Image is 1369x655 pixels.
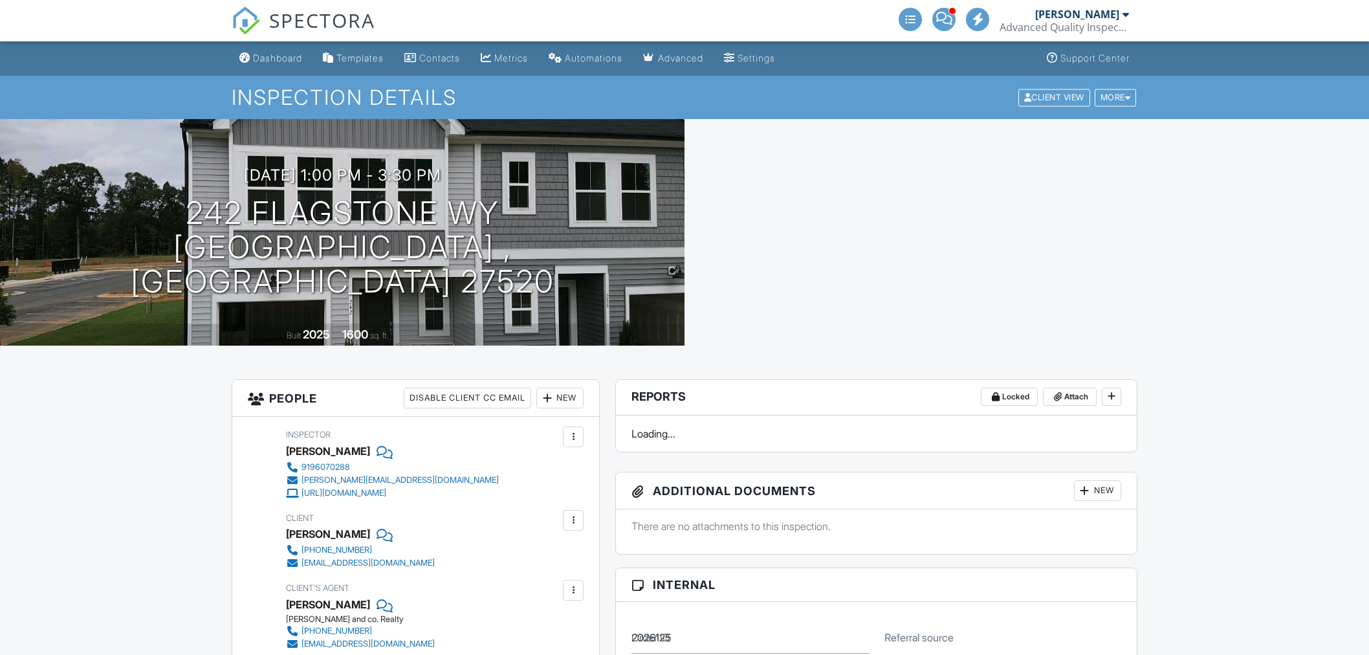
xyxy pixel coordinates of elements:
[631,630,670,645] label: Order ID
[616,472,1137,509] h3: Additional Documents
[1000,21,1129,34] div: Advanced Quality Inspections LLC
[286,557,435,570] a: [EMAIL_ADDRESS][DOMAIN_NAME]
[301,488,386,498] div: [URL][DOMAIN_NAME]
[301,558,435,568] div: [EMAIL_ADDRESS][DOMAIN_NAME]
[286,595,370,614] a: [PERSON_NAME]
[494,52,528,63] div: Metrics
[318,47,389,71] a: Templates
[1018,89,1090,106] div: Client View
[286,614,445,625] div: [PERSON_NAME] and co. Realty
[336,52,384,63] div: Templates
[244,166,441,184] h3: [DATE] 1:00 pm - 3:30 pm
[286,513,314,523] span: Client
[301,545,372,555] div: [PHONE_NUMBER]
[1042,47,1135,71] a: Support Center
[719,47,780,71] a: Settings
[301,475,499,485] div: [PERSON_NAME][EMAIL_ADDRESS][DOMAIN_NAME]
[286,625,435,638] a: [PHONE_NUMBER]
[1017,92,1093,102] a: Client View
[253,52,302,63] div: Dashboard
[404,388,531,408] div: Disable Client CC Email
[234,47,307,71] a: Dashboard
[1074,480,1121,501] div: New
[286,430,331,439] span: Inspector
[1095,89,1137,106] div: More
[342,327,368,341] div: 1600
[303,327,330,341] div: 2025
[419,52,460,63] div: Contacts
[21,196,664,298] h1: 242 Flagstone Wy [GEOGRAPHIC_DATA] , [GEOGRAPHIC_DATA] 27520
[286,524,370,544] div: [PERSON_NAME]
[301,462,350,472] div: 9196070288
[616,568,1137,602] h3: Internal
[631,519,1121,533] p: There are no attachments to this inspection.
[638,47,708,71] a: Advanced
[543,47,628,71] a: Automations (Advanced)
[370,331,388,340] span: sq. ft.
[1035,8,1119,21] div: [PERSON_NAME]
[232,380,599,417] h3: People
[738,52,775,63] div: Settings
[286,583,349,593] span: Client's Agent
[286,474,499,487] a: [PERSON_NAME][EMAIL_ADDRESS][DOMAIN_NAME]
[884,630,954,645] label: Referral source
[232,86,1137,109] h1: Inspection Details
[232,6,260,35] img: The Best Home Inspection Software - Spectora
[658,52,703,63] div: Advanced
[269,6,375,34] span: SPECTORA
[286,544,435,557] a: [PHONE_NUMBER]
[476,47,533,71] a: Metrics
[286,441,370,461] div: [PERSON_NAME]
[301,639,435,649] div: [EMAIL_ADDRESS][DOMAIN_NAME]
[286,487,499,500] a: [URL][DOMAIN_NAME]
[301,626,372,636] div: [PHONE_NUMBER]
[287,331,301,340] span: Built
[1060,52,1130,63] div: Support Center
[286,461,499,474] a: 9196070288
[399,47,465,71] a: Contacts
[536,388,584,408] div: New
[565,52,622,63] div: Automations
[232,17,375,45] a: SPECTORA
[286,638,435,650] a: [EMAIL_ADDRESS][DOMAIN_NAME]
